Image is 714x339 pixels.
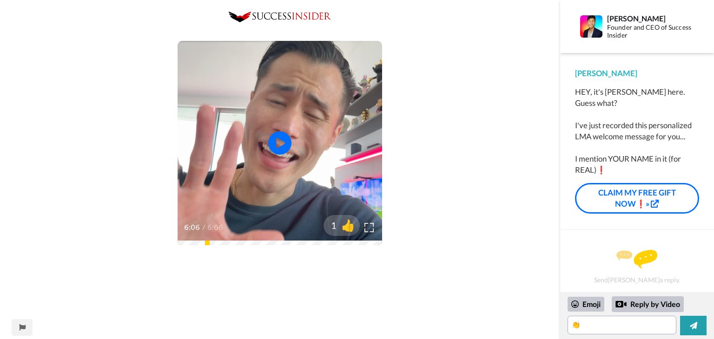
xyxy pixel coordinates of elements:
span: / [202,222,205,233]
a: CLAIM MY FREE GIFT NOW❗» [575,183,699,214]
img: 0c8b3de2-5a68-4eb7-92e8-72f868773395 [229,12,331,22]
img: message.svg [616,250,657,268]
div: Send [PERSON_NAME] a reply. [573,246,701,287]
div: Founder and CEO of Success Insider [607,24,699,39]
span: 1 [324,219,337,232]
div: Emoji [568,297,604,312]
span: 6:06 [207,222,224,233]
div: [PERSON_NAME] [607,14,699,23]
textarea: 👏 [568,316,676,334]
div: Reply by Video [612,296,684,312]
div: [PERSON_NAME] [575,68,699,79]
button: 1👍 [324,215,360,236]
span: 6:06 [184,222,200,233]
img: Profile Image [580,15,602,38]
div: Reply by Video [615,299,627,310]
span: 👍 [337,218,360,233]
div: HEY, it's [PERSON_NAME] here. Guess what? I've just recorded this personalized LMA welcome messag... [575,86,699,176]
